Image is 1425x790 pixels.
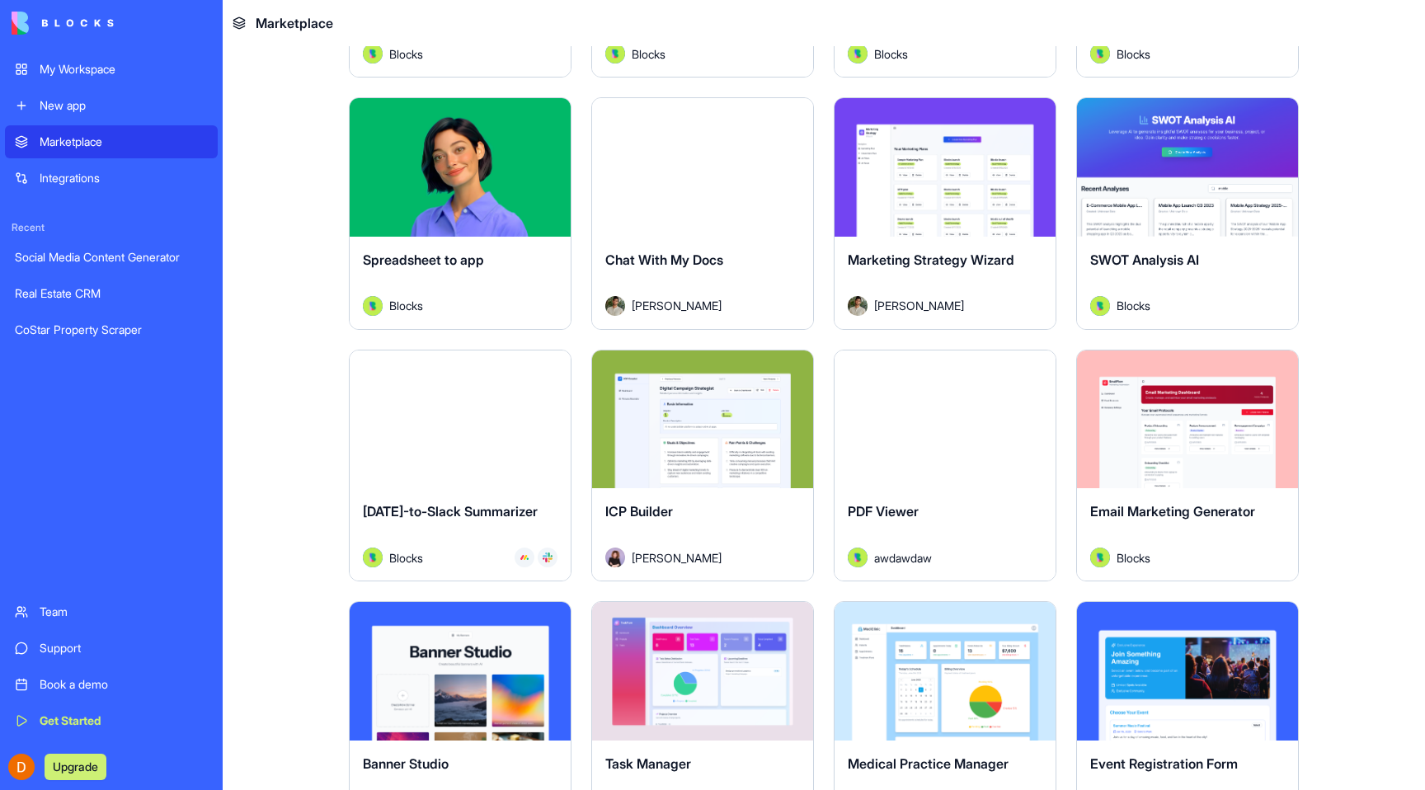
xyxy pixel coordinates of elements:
a: Integrations [5,162,218,195]
img: Avatar [1090,44,1110,63]
div: Support [40,640,208,656]
img: Avatar [363,548,383,567]
span: Blocks [389,45,423,63]
img: Avatar [363,296,383,316]
span: Email Marketing Generator [1090,503,1255,520]
a: Real Estate CRM [5,277,218,310]
div: Book a demo [40,676,208,693]
a: Support [5,632,218,665]
img: Slack_i955cf.svg [543,553,553,562]
div: Team [40,604,208,620]
span: Blocks [389,297,423,314]
span: Blocks [389,549,423,567]
img: Avatar [848,296,868,316]
a: ICP BuilderAvatar[PERSON_NAME] [591,350,814,582]
img: Avatar [848,44,868,63]
img: logo [12,12,114,35]
a: Get Started [5,704,218,737]
div: Integrations [40,170,208,186]
div: CoStar Property Scraper [15,322,208,338]
div: New app [40,97,208,114]
img: Avatar [605,548,625,567]
span: Blocks [1117,297,1150,314]
a: Book a demo [5,668,218,701]
span: awdawdaw [874,549,932,567]
a: Marketplace [5,125,218,158]
a: New app [5,89,218,122]
img: Avatar [363,44,383,63]
a: Chat With My DocsAvatar[PERSON_NAME] [591,97,814,330]
span: Event Registration Form [1090,755,1238,772]
img: ACg8ocLSeJkyUoAhq7NkxDHORxcvtp8LP0p_fCtiPo6zwupweeCzTA=s96-c [8,754,35,780]
img: Avatar [1090,296,1110,316]
img: Avatar [848,548,868,567]
div: Get Started [40,712,208,729]
button: Upgrade [45,754,106,780]
a: Social Media Content Generator [5,241,218,274]
span: SWOT Analysis AI [1090,252,1199,268]
span: Marketplace [256,13,333,33]
img: Avatar [605,44,625,63]
a: PDF ViewerAvatarawdawdaw [834,350,1056,582]
img: Monday_mgmdm1.svg [520,553,529,562]
a: Spreadsheet to appAvatarBlocks [349,97,571,330]
a: CoStar Property Scraper [5,313,218,346]
a: Email Marketing GeneratorAvatarBlocks [1076,350,1299,582]
img: Avatar [1090,548,1110,567]
span: ICP Builder [605,503,673,520]
span: Blocks [1117,45,1150,63]
span: [DATE]-to-Slack Summarizer [363,503,538,520]
img: Avatar [605,296,625,316]
span: Chat With My Docs [605,252,723,268]
span: Spreadsheet to app [363,252,484,268]
span: Banner Studio [363,755,449,772]
div: Real Estate CRM [15,285,208,302]
a: Marketing Strategy WizardAvatar[PERSON_NAME] [834,97,1056,330]
span: Blocks [632,45,665,63]
span: Blocks [874,45,908,63]
span: Recent [5,221,218,234]
span: Blocks [1117,549,1150,567]
a: [DATE]-to-Slack SummarizerAvatarBlocks [349,350,571,582]
span: [PERSON_NAME] [874,297,964,314]
div: Marketplace [40,134,208,150]
span: PDF Viewer [848,503,919,520]
a: Upgrade [45,758,106,774]
a: SWOT Analysis AIAvatarBlocks [1076,97,1299,330]
span: Marketing Strategy Wizard [848,252,1014,268]
div: Social Media Content Generator [15,249,208,266]
span: [PERSON_NAME] [632,549,722,567]
span: [PERSON_NAME] [632,297,722,314]
a: Team [5,595,218,628]
a: My Workspace [5,53,218,86]
span: Medical Practice Manager [848,755,1009,772]
span: Task Manager [605,755,691,772]
div: My Workspace [40,61,208,78]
